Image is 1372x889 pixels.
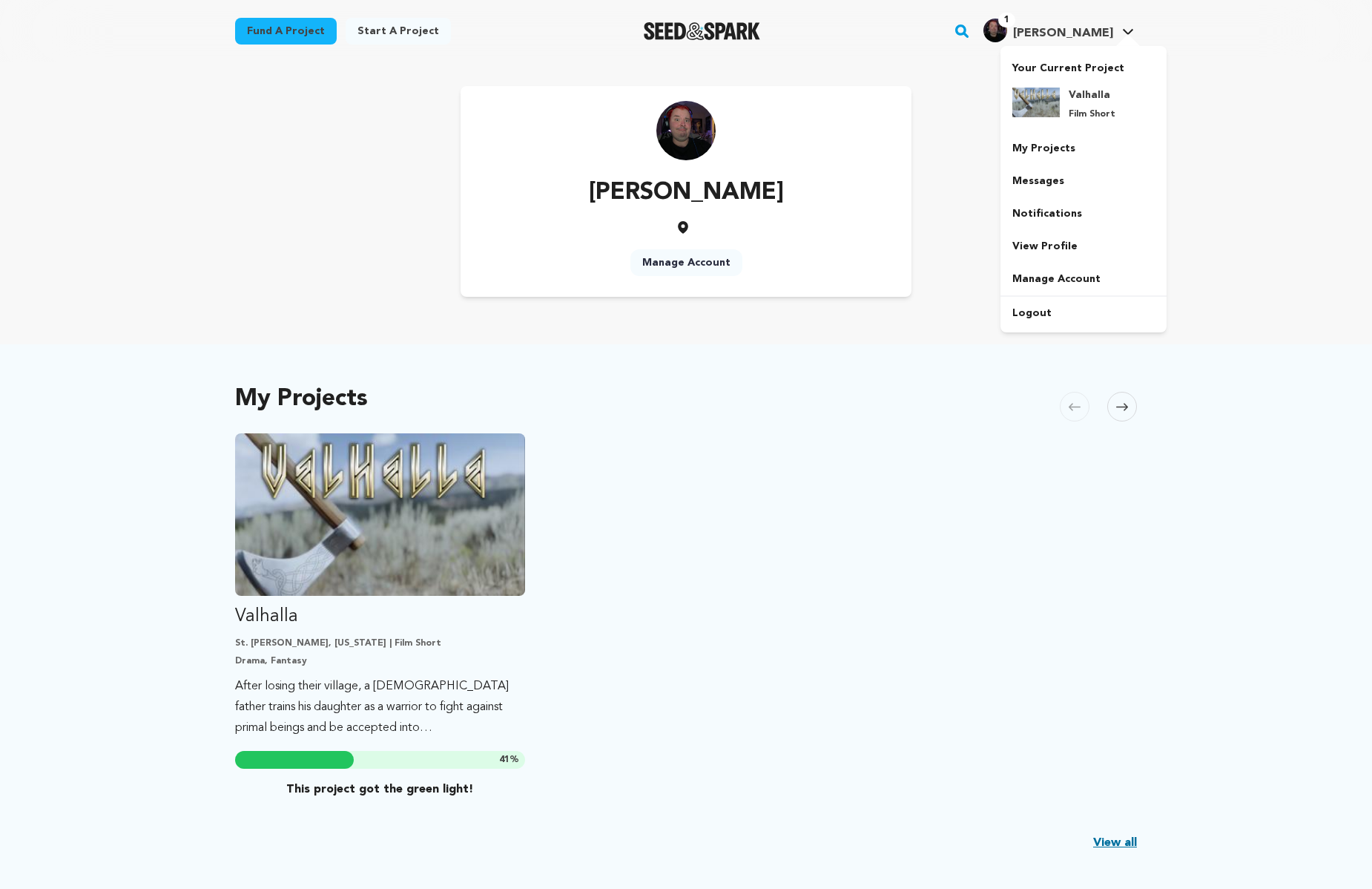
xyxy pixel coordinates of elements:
a: Seed&Spark Homepage [644,22,760,40]
span: % [499,754,519,766]
a: View Profile [1000,230,1167,263]
a: My Projects [1000,132,1167,165]
a: Your Current Project Valhalla Film Short [1012,55,1155,132]
img: ME!!!.jpg [983,19,1007,42]
span: 41 [499,755,509,764]
a: Fund a project [235,18,337,45]
span: [PERSON_NAME] [1013,27,1113,39]
h4: Valhalla [1069,88,1122,102]
a: Logout [1000,297,1167,329]
a: Messages [1000,165,1167,197]
p: This project got the green light! [235,781,525,798]
a: Manage Account [630,249,742,276]
p: Film Short [1069,108,1122,120]
img: https://seedandspark-static.s3.us-east-2.amazonaws.com/images/User/001/069/404/medium/ME!!!.jpg i... [656,101,716,160]
p: St. [PERSON_NAME], [US_STATE] | Film Short [235,637,525,649]
a: Start a project [346,18,451,45]
p: Drama, Fantasy [235,655,525,667]
img: Poster%20small.jpg [1012,88,1060,117]
p: After losing their village, a [DEMOGRAPHIC_DATA] father trains his daughter as a warrior to fight... [235,676,525,738]
div: Zachary L.'s Profile [983,19,1113,42]
p: Your Current Project [1012,55,1155,76]
img: Seed&Spark Logo Dark Mode [644,22,760,40]
p: Valhalla [235,605,525,629]
a: Manage Account [1000,263,1167,295]
a: Fund Valhalla [235,433,525,738]
h2: My Projects [235,389,368,410]
a: Zachary L.'s Profile [980,16,1137,42]
a: View all [1093,834,1137,852]
p: [PERSON_NAME] [589,175,784,211]
a: Notifications [1000,197,1167,230]
span: Zachary L.'s Profile [980,16,1137,47]
span: 1 [998,13,1015,27]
